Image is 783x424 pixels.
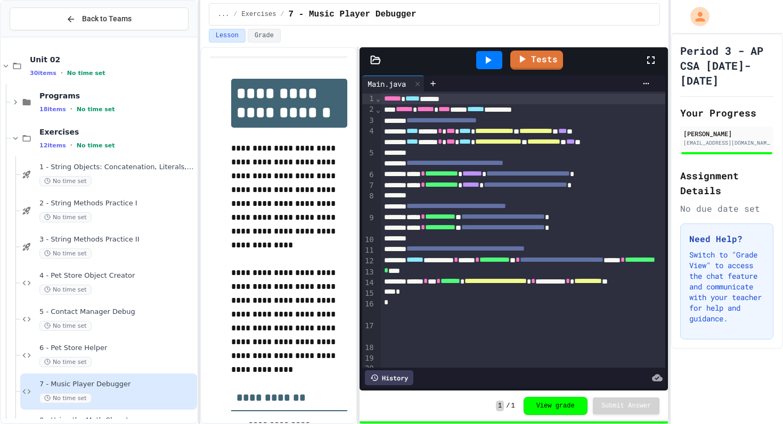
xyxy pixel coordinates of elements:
[362,235,376,245] div: 10
[39,163,195,172] span: 1 - String Objects: Concatenation, Literals, and More
[524,397,588,415] button: View grade
[67,70,105,77] span: No time set
[39,235,195,244] span: 3 - String Methods Practice II
[242,10,276,19] span: Exercises
[362,148,376,170] div: 5
[376,94,381,103] span: Fold line
[362,245,376,256] div: 11
[496,401,504,411] span: 1
[70,141,72,149] span: •
[82,13,132,24] span: Back to Teams
[209,29,246,43] button: Lesson
[39,142,66,149] span: 12 items
[39,285,92,295] span: No time set
[695,335,772,380] iframe: To enrich screen reader interactions, please activate Accessibility in Grammarly extension settings
[362,126,376,148] div: 4
[39,199,195,208] span: 2 - String Methods Practice I
[601,402,651,410] span: Submit Answer
[376,105,381,114] span: Fold line
[689,250,764,324] p: Switch to "Grade View" to access the chat feature and communicate with your teacher for help and ...
[683,129,770,138] div: [PERSON_NAME]
[362,115,376,126] div: 3
[362,278,376,288] div: 14
[510,51,563,70] a: Tests
[30,70,56,77] span: 30 items
[593,397,660,414] button: Submit Answer
[362,321,376,343] div: 17
[10,7,189,30] button: Back to Teams
[39,248,92,259] span: No time set
[39,344,195,353] span: 6 - Pet Store Helper
[362,213,376,235] div: 9
[77,142,115,149] span: No time set
[218,10,230,19] span: ...
[39,380,195,389] span: 7 - Music Player Debugger
[362,363,376,374] div: 20
[680,202,773,215] div: No due date set
[70,105,72,113] span: •
[248,29,281,43] button: Grade
[39,357,92,367] span: No time set
[39,212,92,222] span: No time set
[362,78,411,89] div: Main.java
[39,393,92,403] span: No time set
[61,69,63,77] span: •
[683,139,770,147] div: [EMAIL_ADDRESS][DOMAIN_NAME]
[362,288,376,299] div: 15
[362,94,376,104] div: 1
[362,191,376,213] div: 8
[280,10,284,19] span: /
[39,127,195,137] span: Exercises
[39,91,195,101] span: Programs
[680,105,773,120] h2: Your Progress
[362,256,376,267] div: 12
[362,267,376,278] div: 13
[362,76,425,92] div: Main.java
[679,4,712,29] div: My Account
[680,168,773,198] h2: Assignment Details
[77,106,115,113] span: No time set
[680,43,773,88] h1: Period 3 - AP CSA [DATE]-[DATE]
[362,180,376,191] div: 7
[738,381,772,413] iframe: chat widget
[362,343,376,353] div: 18
[689,232,764,245] h3: Need Help?
[362,104,376,115] div: 2
[362,353,376,364] div: 19
[289,8,417,21] span: 7 - Music Player Debugger
[506,402,510,410] span: /
[233,10,237,19] span: /
[39,106,66,113] span: 18 items
[39,271,195,280] span: 4 - Pet Store Object Creator
[30,55,195,64] span: Unit 02
[362,170,376,180] div: 6
[39,176,92,186] span: No time set
[511,402,515,410] span: 1
[39,321,92,331] span: No time set
[39,307,195,317] span: 5 - Contact Manager Debug
[362,299,376,321] div: 16
[365,370,413,385] div: History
